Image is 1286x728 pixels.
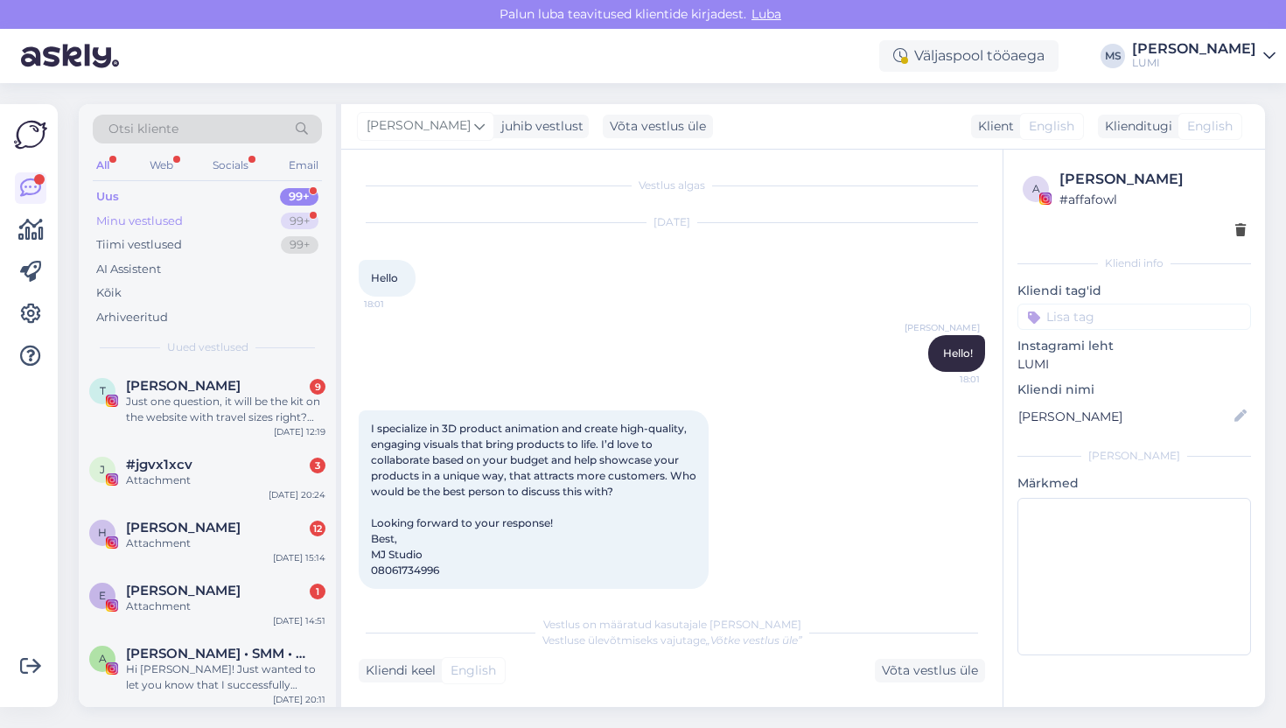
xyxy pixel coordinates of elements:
[706,633,802,647] i: „Võtke vestlus üle”
[1017,282,1251,300] p: Kliendi tag'id
[1059,169,1246,190] div: [PERSON_NAME]
[126,394,325,425] div: Just one question, it will be the kit on the website with travel sizes right? Making sure I write...
[371,422,699,577] span: I specialize in 3D product animation and create high-quality, engaging visuals that bring product...
[126,457,192,472] span: #jgvx1xcv
[96,284,122,302] div: Kõik
[99,652,107,665] span: A
[99,589,106,602] span: E
[971,117,1014,136] div: Klient
[1098,117,1172,136] div: Klienditugi
[359,178,985,193] div: Vestlus algas
[451,661,496,680] span: English
[905,321,980,334] span: [PERSON_NAME]
[1017,337,1251,355] p: Instagrami leht
[285,154,322,177] div: Email
[96,213,183,230] div: Minu vestlused
[126,472,325,488] div: Attachment
[273,693,325,706] div: [DATE] 20:11
[1059,190,1246,209] div: # affafowl
[96,309,168,326] div: Arhiveeritud
[364,297,430,311] span: 18:01
[126,661,325,693] div: Hi [PERSON_NAME]! Just wanted to let you know that I successfully received the payment. Looking f...
[1017,381,1251,399] p: Kliendi nimi
[126,520,241,535] span: Helena Feofanov-Crawford
[14,118,47,151] img: Askly Logo
[167,339,248,355] span: Uued vestlused
[274,425,325,438] div: [DATE] 12:19
[1032,182,1040,195] span: a
[126,535,325,551] div: Attachment
[543,618,801,631] span: Vestlus on määratud kasutajale [PERSON_NAME]
[126,583,241,598] span: Eva Kram
[93,154,113,177] div: All
[1187,117,1233,136] span: English
[280,188,318,206] div: 99+
[914,373,980,386] span: 18:01
[126,598,325,614] div: Attachment
[371,271,398,284] span: Hello
[1017,304,1251,330] input: Lisa tag
[1017,355,1251,374] p: LUMI
[100,463,105,476] span: j
[1017,474,1251,493] p: Märkmed
[310,379,325,395] div: 9
[879,40,1059,72] div: Väljaspool tööaega
[359,661,436,680] div: Kliendi keel
[1018,407,1231,426] input: Lisa nimi
[1029,117,1074,136] span: English
[359,214,985,230] div: [DATE]
[269,488,325,501] div: [DATE] 20:24
[943,346,973,360] span: Hello!
[310,584,325,599] div: 1
[273,614,325,627] div: [DATE] 14:51
[126,378,241,394] span: Terese Mårtensson
[98,526,107,539] span: H
[96,188,119,206] div: Uus
[1017,448,1251,464] div: [PERSON_NAME]
[1132,42,1256,56] div: [PERSON_NAME]
[494,117,584,136] div: juhib vestlust
[1132,56,1256,70] div: LUMI
[1132,42,1276,70] a: [PERSON_NAME]LUMI
[746,6,786,22] span: Luba
[146,154,177,177] div: Web
[310,458,325,473] div: 3
[367,116,471,136] span: [PERSON_NAME]
[273,551,325,564] div: [DATE] 15:14
[364,590,430,603] span: 18:03
[96,261,161,278] div: AI Assistent
[126,646,308,661] span: Anna Krapane • SMM • Съемка рилс и фото • Маркетинг • Riga 🇺🇦
[209,154,252,177] div: Socials
[310,521,325,536] div: 12
[1017,255,1251,271] div: Kliendi info
[100,384,106,397] span: T
[542,633,802,647] span: Vestluse ülevõtmiseks vajutage
[108,120,178,138] span: Otsi kliente
[281,236,318,254] div: 99+
[875,659,985,682] div: Võta vestlus üle
[603,115,713,138] div: Võta vestlus üle
[96,236,182,254] div: Tiimi vestlused
[281,213,318,230] div: 99+
[1101,44,1125,68] div: MS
